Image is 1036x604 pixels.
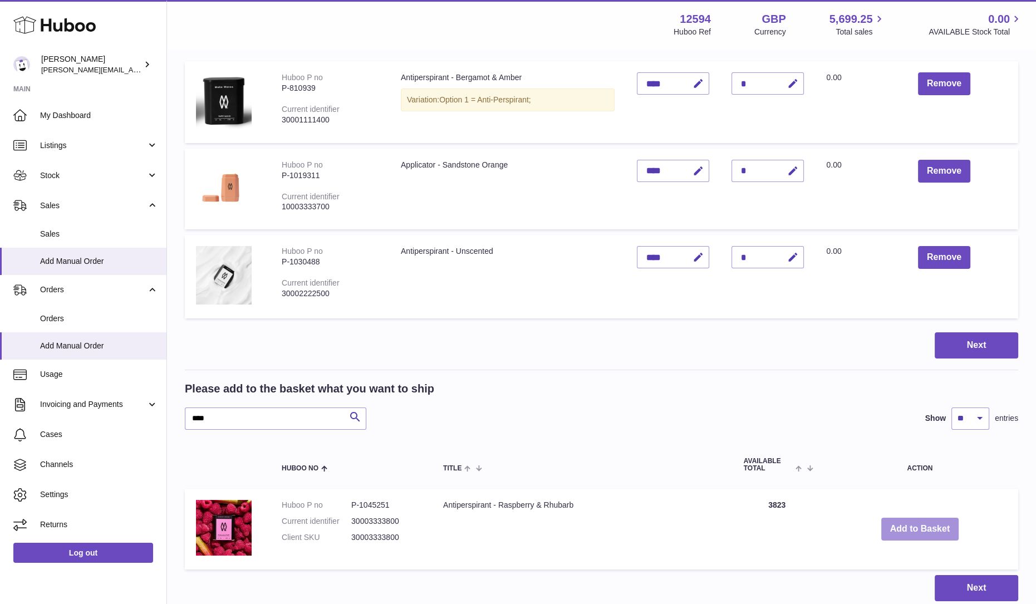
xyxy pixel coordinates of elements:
span: AVAILABLE Total [744,458,793,472]
strong: GBP [762,12,785,27]
img: Antiperspirant - Unscented [196,246,252,305]
button: Add to Basket [881,518,959,541]
div: Huboo P no [282,160,323,169]
div: Currency [754,27,786,37]
div: Huboo P no [282,247,323,256]
button: Remove [918,246,970,269]
dt: Current identifier [282,516,351,527]
div: P-810939 [282,83,379,94]
td: Antiperspirant - Raspberry & Rhubarb [432,489,733,569]
td: Antiperspirant - Unscented [390,235,626,318]
span: Orders [40,313,158,324]
dt: Huboo P no [282,500,351,510]
span: entries [995,413,1018,424]
dt: Client SKU [282,532,351,543]
div: P-1019311 [282,170,379,181]
span: Cases [40,429,158,440]
td: Applicator - Sandstone Orange [390,149,626,229]
span: 0.00 [988,12,1010,27]
span: Returns [40,519,158,530]
span: Sales [40,200,146,211]
span: AVAILABLE Stock Total [929,27,1023,37]
a: Log out [13,543,153,563]
span: 5,699.25 [829,12,873,27]
span: Usage [40,369,158,380]
dd: 30003333800 [351,532,421,543]
span: [PERSON_NAME][EMAIL_ADDRESS][DOMAIN_NAME] [41,65,223,74]
button: Remove [918,72,970,95]
span: Invoicing and Payments [40,399,146,410]
span: Orders [40,284,146,295]
button: Remove [918,160,970,183]
div: Variation: [401,89,615,111]
span: 0.00 [826,73,841,82]
span: Stock [40,170,146,181]
div: Huboo Ref [674,27,711,37]
span: 0.00 [826,160,841,169]
dd: P-1045251 [351,500,421,510]
div: Current identifier [282,278,340,287]
a: 0.00 AVAILABLE Stock Total [929,12,1023,37]
span: Listings [40,140,146,151]
span: Huboo no [282,465,318,472]
a: 5,699.25 Total sales [829,12,886,37]
div: 10003333700 [282,202,379,212]
img: owen@wearemakewaves.com [13,56,30,73]
div: 30001111400 [282,115,379,125]
h2: Please add to the basket what you want to ship [185,381,434,396]
th: Action [822,446,1018,483]
span: My Dashboard [40,110,158,121]
img: Antiperspirant - Bergamot & Amber [196,72,252,129]
td: 3823 [733,489,822,569]
span: Sales [40,229,158,239]
div: Current identifier [282,105,340,114]
dd: 30003333800 [351,516,421,527]
div: Current identifier [282,192,340,201]
img: Antiperspirant - Raspberry & Rhubarb [196,500,252,556]
span: Add Manual Order [40,341,158,351]
span: Settings [40,489,158,500]
div: 30002222500 [282,288,379,299]
span: Title [443,465,461,472]
div: Huboo P no [282,73,323,82]
span: Channels [40,459,158,470]
span: Total sales [836,27,885,37]
td: Antiperspirant - Bergamot & Amber [390,61,626,143]
div: [PERSON_NAME] [41,54,141,75]
div: P-1030488 [282,257,379,267]
img: Applicator - Sandstone Orange [196,160,252,216]
span: 0.00 [826,247,841,256]
span: Option 1 = Anti-Perspirant; [439,95,531,104]
label: Show [925,413,946,424]
button: Next [935,575,1018,601]
strong: 12594 [680,12,711,27]
span: Add Manual Order [40,256,158,267]
button: Next [935,332,1018,359]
